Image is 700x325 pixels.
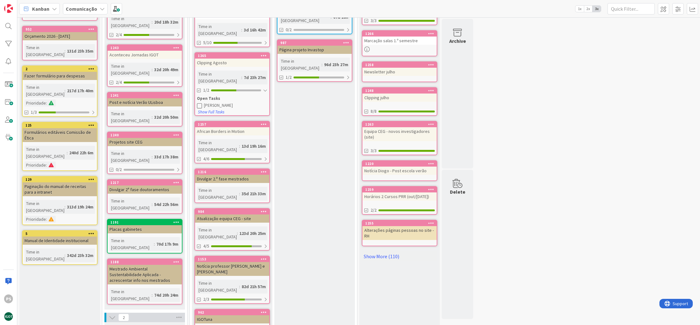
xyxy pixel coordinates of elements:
div: 1265Clipping Agosto [195,53,269,67]
div: 1257 [198,122,269,127]
div: Marcação salas 1.º semestre [362,37,437,45]
div: Projetos site CEG [108,138,182,146]
div: 129 [25,177,97,182]
div: Time in [GEOGRAPHIC_DATA] [25,248,64,262]
img: avatar [4,312,13,321]
div: Aconteceu Jornadas IGOT [108,51,182,59]
div: 984 [195,209,269,214]
a: 1257African Borders in MotionTime in [GEOGRAPHIC_DATA]:13d 19h 16m4/6 [194,121,270,163]
div: 987 [280,41,352,45]
div: Time in [GEOGRAPHIC_DATA] [279,58,322,71]
span: : [46,100,47,106]
span: : [239,143,240,150]
div: 2 [23,66,97,72]
span: : [152,292,153,299]
a: 1220Notícia Diogo - Post escola verão [362,160,437,181]
a: 125Formulários editáveis Comissão de ÉticaTime in [GEOGRAPHIC_DATA]:240d 22h 6mPrioridade: [22,122,98,171]
div: 1191 [108,220,182,225]
span: 2/4 [116,79,122,86]
div: 1257 [195,122,269,127]
div: 1266Marcação salas 1.º semestre [362,31,437,45]
span: : [237,230,238,237]
span: 0/2 [116,166,122,173]
div: Time in [GEOGRAPHIC_DATA] [197,280,239,294]
div: 1248 [362,88,437,94]
div: 82d 21h 57m [240,283,267,290]
span: : [241,26,242,33]
div: 2Fazer formulário para despesas [23,66,97,80]
div: 1217 [110,180,182,185]
span: 3x [592,6,601,12]
div: Notícia Diogo - Post escola verão [362,167,437,175]
div: 984Atualização equipa CEG - site [195,209,269,223]
div: 32d 20h 50m [153,114,180,121]
a: 1258Newsletter julho [362,61,437,82]
a: 1243Aconteceu Jornadas IGOTTime in [GEOGRAPHIC_DATA]:32d 20h 49m2/4 [107,44,182,87]
div: 1243 [110,46,182,50]
div: Clipping Agosto [195,59,269,67]
div: 1255Alterações páginas pessoas no site - RH [362,220,437,240]
div: Time in [GEOGRAPHIC_DATA] [25,44,64,58]
div: 1255 [362,220,437,226]
span: : [152,114,153,121]
div: Clipping julho [362,94,437,102]
span: 2x [584,6,592,12]
div: 74d 20h 24m [153,292,180,299]
div: Orçamento 2026 - [DATE] [23,32,97,40]
a: 1216Divulgar 2.ª fase mestradosTime in [GEOGRAPHIC_DATA]:35d 21h 33m [194,168,270,203]
div: 962IGOTuna [195,310,269,323]
div: 1216Divulgar 2.ª fase mestrados [195,169,269,183]
div: 5Manual de Identidade institucional [23,231,97,245]
div: 2 [25,67,97,71]
div: Time in [GEOGRAPHIC_DATA] [109,150,152,164]
div: African Borders in Motion [195,127,269,135]
div: 1241Post e notícia Verão ULisboa [108,93,182,106]
div: Divulgar 2.ª fase mestrados [195,175,269,183]
div: 3d 16h 42m [242,26,267,33]
div: 1220 [362,161,437,167]
div: 1217Divulgar 2ª fase doutoramentos [108,180,182,194]
div: Time in [GEOGRAPHIC_DATA] [109,288,152,302]
div: 7d 23h 27m [242,74,267,81]
div: Time in [GEOGRAPHIC_DATA] [25,84,64,98]
div: 1255 [365,221,437,225]
span: 4/5 [203,243,209,249]
div: 1248 [365,88,437,93]
img: Visit kanbanzone.com [4,4,13,13]
div: 35d 21h 33m [240,190,267,197]
div: 5 [25,231,97,236]
a: 1265Clipping AgostoTime in [GEOGRAPHIC_DATA]:7d 23h 27m1/2Open Tasks[PERSON_NAME]Show Full Tasks [194,52,270,116]
div: 984 [198,209,269,214]
div: 1241 [108,93,182,98]
div: 987Página projeto Invastop [277,40,352,54]
a: 1241Post e notícia Verão ULisboaTime in [GEOGRAPHIC_DATA]:32d 20h 50m [107,92,182,127]
div: Delete [450,188,465,196]
div: 131d 23h 35m [65,48,95,54]
div: 1257African Borders in Motion [195,122,269,135]
div: 20d 18h 32m [153,19,180,26]
div: 129 [23,177,97,182]
div: Open Tasks [197,95,267,102]
div: 13d 19h 16m [240,143,267,150]
div: 1243 [108,45,182,51]
div: 125 [25,123,97,128]
span: : [152,66,153,73]
div: 129Paginação do manual de receitas para a intranet [23,177,97,196]
span: : [152,153,153,160]
a: 2Fazer formulário para despesasTime in [GEOGRAPHIC_DATA]:217d 17h 40mPrioridade:1/3 [22,66,98,117]
input: Quick Filter... [608,3,655,14]
div: 123d 20h 25m [238,230,267,237]
div: 1191Placas gabinetes [108,220,182,233]
div: Placas gabinetes [108,225,182,233]
div: 962 [195,310,269,315]
div: 1259 [362,187,437,192]
a: 1263Equipa CEG - novos investigadores (site)3/3 [362,121,437,155]
div: Time in [GEOGRAPHIC_DATA] [197,187,239,201]
div: 1191 [110,220,182,225]
span: 8/8 [371,108,377,115]
a: 987Página projeto InvastopTime in [GEOGRAPHIC_DATA]:96d 23h 27m1/2 [277,39,352,82]
div: Time in [GEOGRAPHIC_DATA] [109,237,154,251]
div: Time in [GEOGRAPHIC_DATA] [197,23,241,37]
span: Support [13,1,29,9]
a: 1266Marcação salas 1.º semestre [362,30,437,56]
